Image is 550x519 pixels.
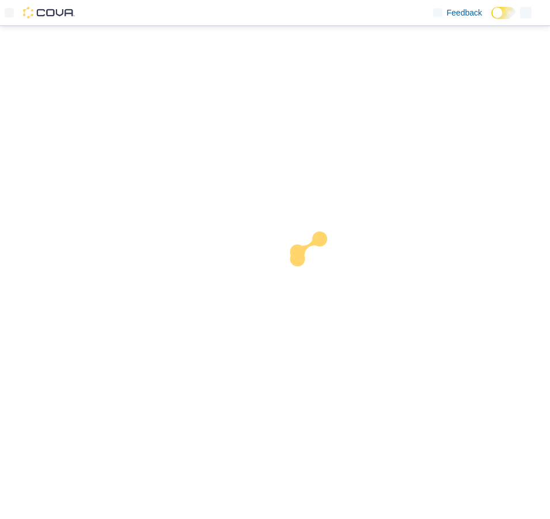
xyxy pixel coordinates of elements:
[491,7,515,19] input: Dark Mode
[447,7,482,18] span: Feedback
[275,223,362,309] img: cova-loader
[428,1,487,24] a: Feedback
[23,7,75,18] img: Cova
[491,19,492,20] span: Dark Mode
